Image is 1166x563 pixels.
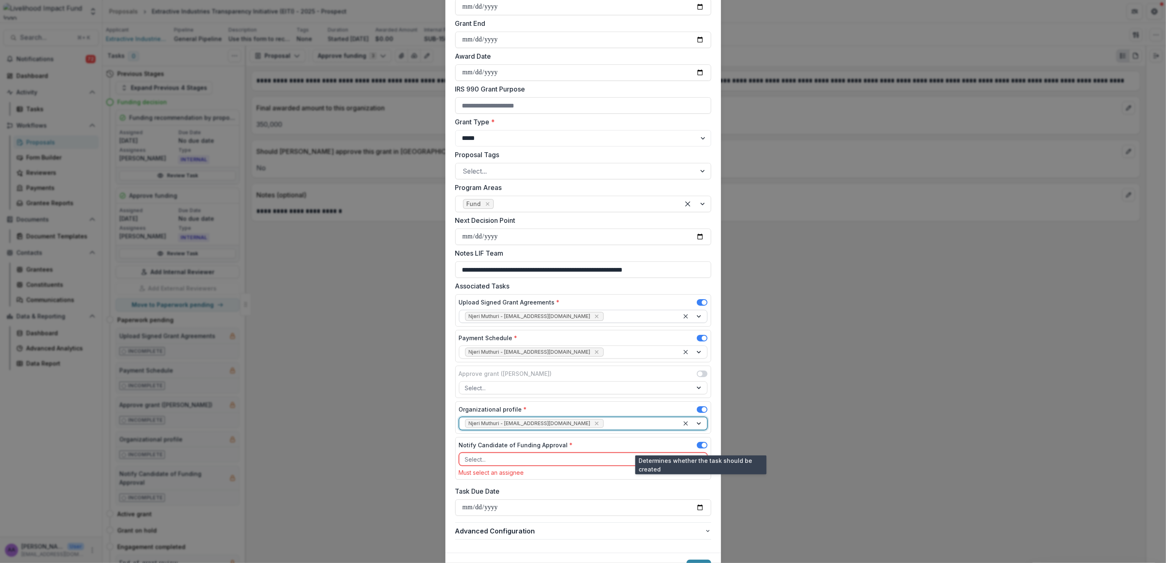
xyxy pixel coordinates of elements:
span: Fund [467,201,481,208]
label: Notes LIF Team [455,248,706,258]
div: Clear selected options [681,197,694,211]
label: Payment Schedule [459,334,518,342]
label: Award Date [455,51,706,61]
label: Program Areas [455,183,706,192]
div: Must select an assignee [459,469,707,476]
div: Remove Njeri Muthuri - njeri@lifund.org [593,312,601,320]
label: Grant Type [455,117,706,127]
label: Proposal Tags [455,150,706,160]
label: Organizational profile [459,405,527,414]
label: Grant End [455,18,706,28]
label: Upload Signed Grant Agreements [459,298,560,307]
div: Remove Njeri Muthuri - njeri@lifund.org [593,419,601,428]
label: Task Due Date [455,486,706,496]
button: Advanced Configuration [455,523,711,539]
span: Njeri Muthuri - [EMAIL_ADDRESS][DOMAIN_NAME] [469,314,591,319]
span: Njeri Muthuri - [EMAIL_ADDRESS][DOMAIN_NAME] [469,349,591,355]
label: IRS 990 Grant Purpose [455,84,706,94]
span: Advanced Configuration [455,526,705,536]
div: Clear selected options [681,347,691,357]
label: Next Decision Point [455,215,706,225]
div: Remove Njeri Muthuri - njeri@lifund.org [593,348,601,356]
span: Njeri Muthuri - [EMAIL_ADDRESS][DOMAIN_NAME] [469,421,591,426]
div: Remove Fund [484,200,492,208]
label: Associated Tasks [455,281,706,291]
div: Clear selected options [681,311,691,321]
div: Clear selected options [681,419,691,428]
label: Approve grant ([PERSON_NAME]) [459,369,552,378]
label: Notify Candidate of Funding Approval [459,441,573,449]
